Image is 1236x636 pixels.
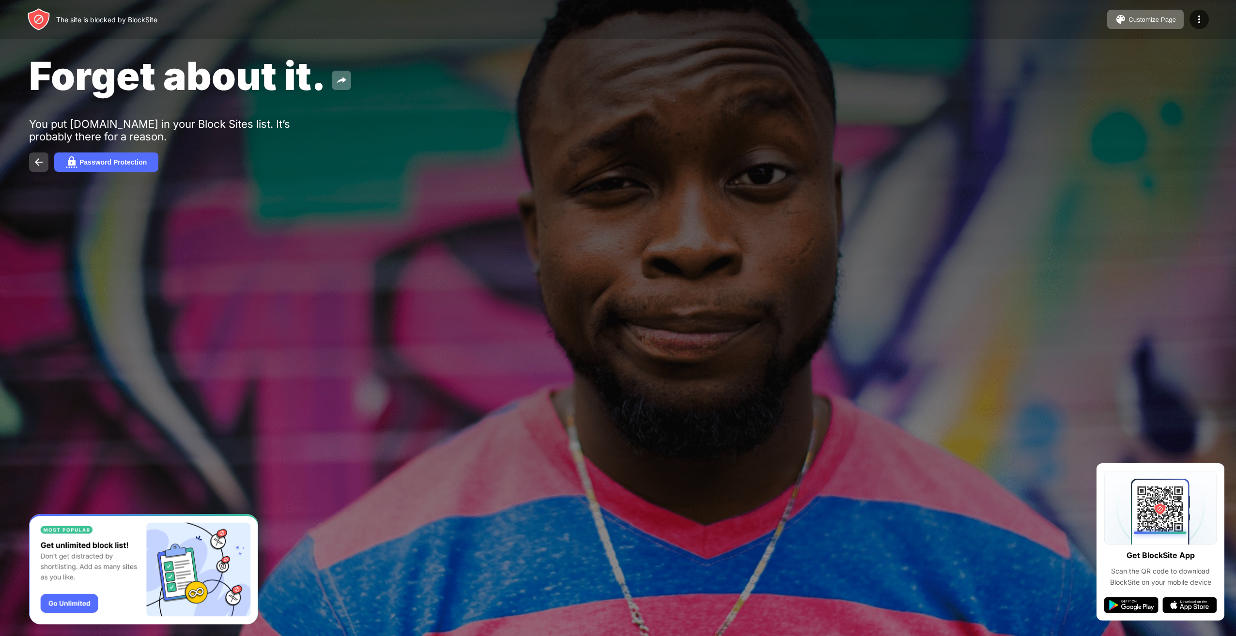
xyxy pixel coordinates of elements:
[33,156,45,168] img: back.svg
[1104,566,1217,588] div: Scan the QR code to download BlockSite on your mobile device
[56,15,157,24] div: The site is blocked by BlockSite
[27,8,50,31] img: header-logo.svg
[79,158,147,166] div: Password Protection
[1115,14,1127,25] img: pallet.svg
[1128,16,1176,23] div: Customize Page
[1107,10,1184,29] button: Customize Page
[1104,471,1217,545] img: qrcode.svg
[54,152,158,172] button: Password Protection
[1127,548,1195,562] div: Get BlockSite App
[1104,597,1159,613] img: google-play.svg
[1162,597,1217,613] img: app-store.svg
[29,514,258,625] iframe: Banner
[66,156,77,168] img: password.svg
[1193,14,1205,25] img: menu-icon.svg
[29,52,326,99] span: Forget about it.
[336,75,347,86] img: share.svg
[29,118,328,143] div: You put [DOMAIN_NAME] in your Block Sites list. It’s probably there for a reason.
